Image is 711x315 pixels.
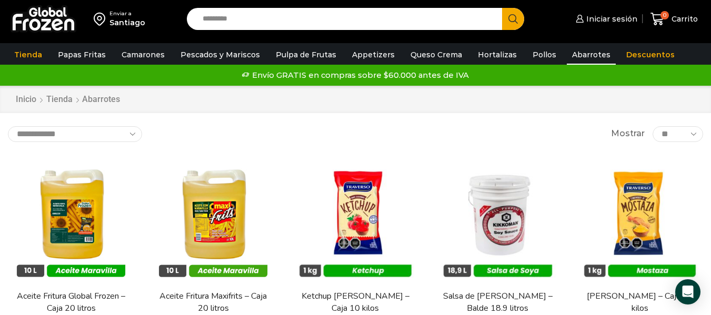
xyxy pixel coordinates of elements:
a: Pulpa de Frutas [271,45,342,65]
a: 0 Carrito [648,7,700,32]
a: Inicio [15,94,37,106]
a: Camarones [116,45,170,65]
a: Pescados y Mariscos [175,45,265,65]
a: [PERSON_NAME] – Caja 10 kilos [583,290,697,314]
a: Hortalizas [473,45,522,65]
a: Tienda [9,45,47,65]
a: Abarrotes [567,45,616,65]
a: Iniciar sesión [573,8,637,29]
span: Mostrar [611,128,645,140]
img: address-field-icon.svg [94,10,109,28]
div: Enviar a [109,10,145,17]
span: Carrito [669,14,698,24]
nav: Breadcrumb [15,94,120,106]
button: Search button [502,8,524,30]
a: Tienda [46,94,73,106]
a: Salsa de [PERSON_NAME] – Balde 18.9 litros [441,290,555,314]
span: Iniciar sesión [584,14,637,24]
a: Descuentos [621,45,680,65]
div: Santiago [109,17,145,28]
a: Papas Fritas [53,45,111,65]
a: Pollos [527,45,562,65]
a: Aceite Fritura Maxifrits – Caja 20 litros [156,290,270,314]
div: Open Intercom Messenger [675,279,700,304]
a: Queso Crema [405,45,467,65]
select: Pedido de la tienda [8,126,142,142]
a: Appetizers [347,45,400,65]
span: 0 [660,11,669,19]
a: Ketchup [PERSON_NAME] – Caja 10 kilos [298,290,412,314]
h1: Abarrotes [82,94,120,104]
a: Aceite Fritura Global Frozen – Caja 20 litros [14,290,128,314]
